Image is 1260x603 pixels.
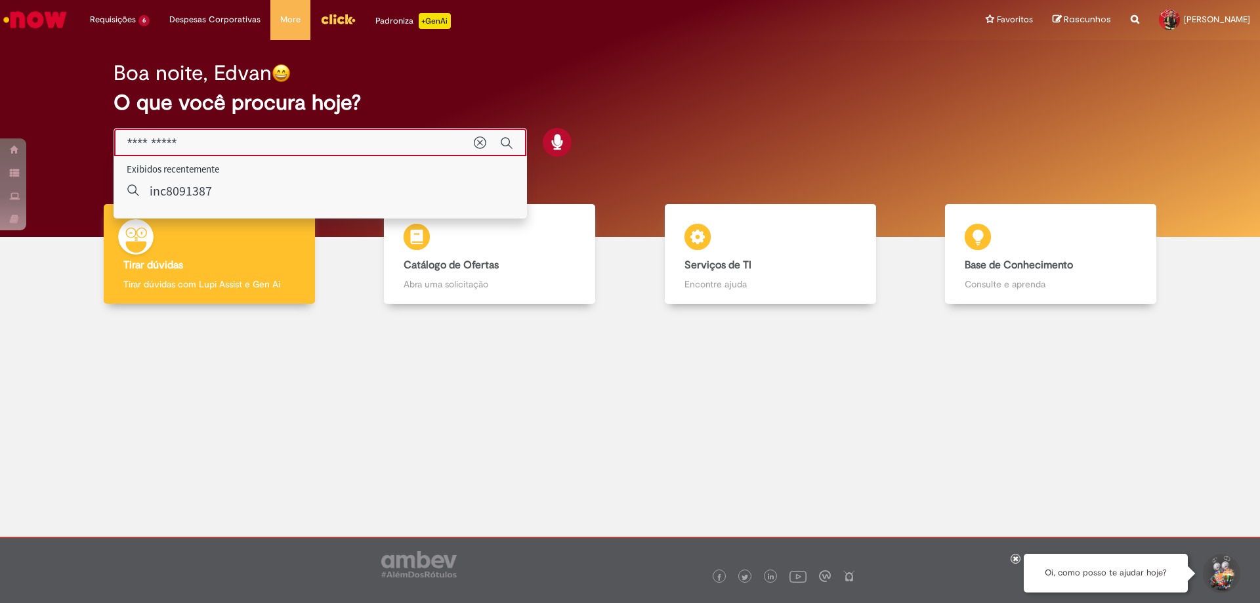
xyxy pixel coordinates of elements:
img: click_logo_yellow_360x200.png [320,9,356,29]
span: More [280,13,301,26]
h2: Boa noite, Edvan [114,62,272,85]
span: Despesas Corporativas [169,13,261,26]
span: [PERSON_NAME] [1184,14,1250,25]
img: ServiceNow [1,7,69,33]
span: Requisições [90,13,136,26]
img: logo_footer_facebook.png [716,574,723,581]
a: Tirar dúvidas Tirar dúvidas com Lupi Assist e Gen Ai [69,204,350,304]
b: Serviços de TI [684,259,751,272]
p: Encontre ajuda [684,278,856,291]
p: +GenAi [419,13,451,29]
p: Abra uma solicitação [404,278,576,291]
span: Rascunhos [1064,13,1111,26]
a: Catálogo de Ofertas Abra uma solicitação [350,204,631,304]
b: Base de Conhecimento [965,259,1073,272]
img: logo_footer_linkedin.png [768,573,774,581]
b: Catálogo de Ofertas [404,259,499,272]
span: Favoritos [997,13,1033,26]
button: Iniciar Conversa de Suporte [1201,554,1240,593]
p: Tirar dúvidas com Lupi Assist e Gen Ai [123,278,295,291]
img: happy-face.png [272,64,291,83]
img: logo_footer_naosei.png [843,570,855,582]
p: Consulte e aprenda [965,278,1137,291]
div: Padroniza [375,13,451,29]
img: logo_footer_youtube.png [789,568,807,585]
a: Base de Conhecimento Consulte e aprenda [911,204,1192,304]
b: Tirar dúvidas [123,259,183,272]
a: Serviços de TI Encontre ajuda [630,204,911,304]
h2: O que você procura hoje? [114,91,1147,114]
img: logo_footer_ambev_rotulo_gray.png [381,551,457,577]
a: Rascunhos [1053,14,1111,26]
img: logo_footer_workplace.png [819,570,831,582]
span: 6 [138,15,150,26]
div: Oi, como posso te ajudar hoje? [1024,554,1188,593]
img: logo_footer_twitter.png [742,574,748,581]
